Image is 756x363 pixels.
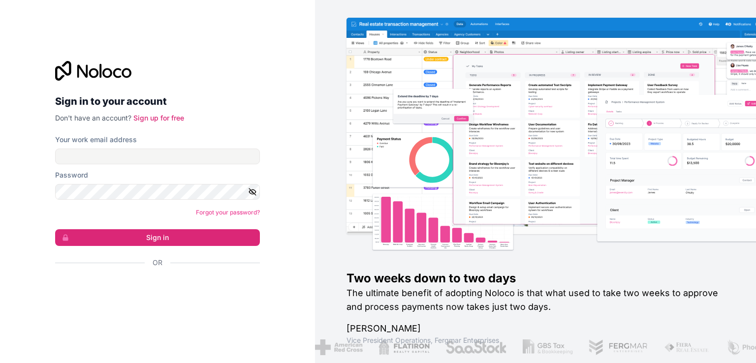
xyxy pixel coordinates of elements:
img: /assets/saastock-C6Zbiodz.png [445,339,506,355]
span: Or [153,258,162,268]
img: /assets/fiera-fwj2N5v4.png [664,339,710,355]
span: Don't have an account? [55,114,131,122]
input: Password [55,184,260,200]
label: Your work email address [55,135,137,145]
img: /assets/fergmar-CudnrXN5.png [588,339,648,355]
input: Email address [55,149,260,164]
img: /assets/flatiron-C8eUkumj.png [378,339,430,355]
button: Sign in [55,229,260,246]
label: Password [55,170,88,180]
h2: Sign in to your account [55,92,260,110]
img: /assets/gbstax-C-GtDUiK.png [523,339,573,355]
h1: Two weeks down to two days [346,271,724,286]
a: Sign up for free [133,114,184,122]
iframe: Sign in with Google Button [50,278,257,300]
h1: Vice President Operations , Fergmar Enterprises [346,335,724,345]
img: /assets/american-red-cross-BAupjrZR.png [315,339,363,355]
a: Forgot your password? [196,209,260,216]
h1: [PERSON_NAME] [346,322,724,335]
h2: The ultimate benefit of adopting Noloco is that what used to take two weeks to approve and proces... [346,286,724,314]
